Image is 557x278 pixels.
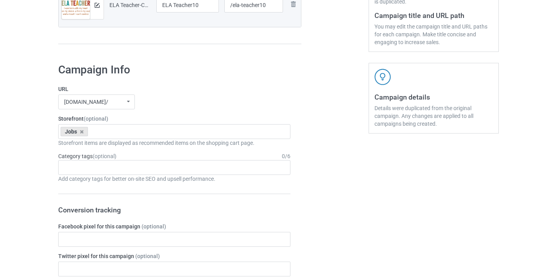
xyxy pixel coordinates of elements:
[374,93,493,102] h3: Campaign details
[58,152,116,160] label: Category tags
[135,253,160,259] span: (optional)
[58,139,290,147] div: Storefront items are displayed as recommended items on the shopping cart page.
[282,152,290,160] div: 0 / 6
[84,116,108,122] span: (optional)
[58,223,290,230] label: Facebook pixel for this campaign
[58,252,290,260] label: Twitter pixel for this campaign
[58,85,290,93] label: URL
[64,99,108,105] div: [DOMAIN_NAME]/
[58,175,290,183] div: Add category tags for better on-site SEO and upsell performance.
[109,1,151,9] div: ELA Teacher-Control.png
[95,3,100,8] img: svg+xml;base64,PD94bWwgdmVyc2lvbj0iMS4wIiBlbmNvZGluZz0iVVRGLTgiPz4KPHN2ZyB3aWR0aD0iMTRweCIgaGVpZ2...
[61,127,88,136] div: Jobs
[93,153,116,159] span: (optional)
[58,115,290,123] label: Storefront
[374,69,391,85] img: svg+xml;base64,PD94bWwgdmVyc2lvbj0iMS4wIiBlbmNvZGluZz0iVVRGLTgiPz4KPHN2ZyB3aWR0aD0iNDJweCIgaGVpZ2...
[374,11,493,20] h3: Campaign title and URL path
[58,63,290,77] h1: Campaign Info
[374,104,493,128] div: Details were duplicated from the original campaign. Any changes are applied to all campaigns bein...
[58,205,290,214] h3: Conversion tracking
[374,23,493,46] div: You may edit the campaign title and URL paths for each campaign. Make title concise and engaging ...
[141,223,166,230] span: (optional)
